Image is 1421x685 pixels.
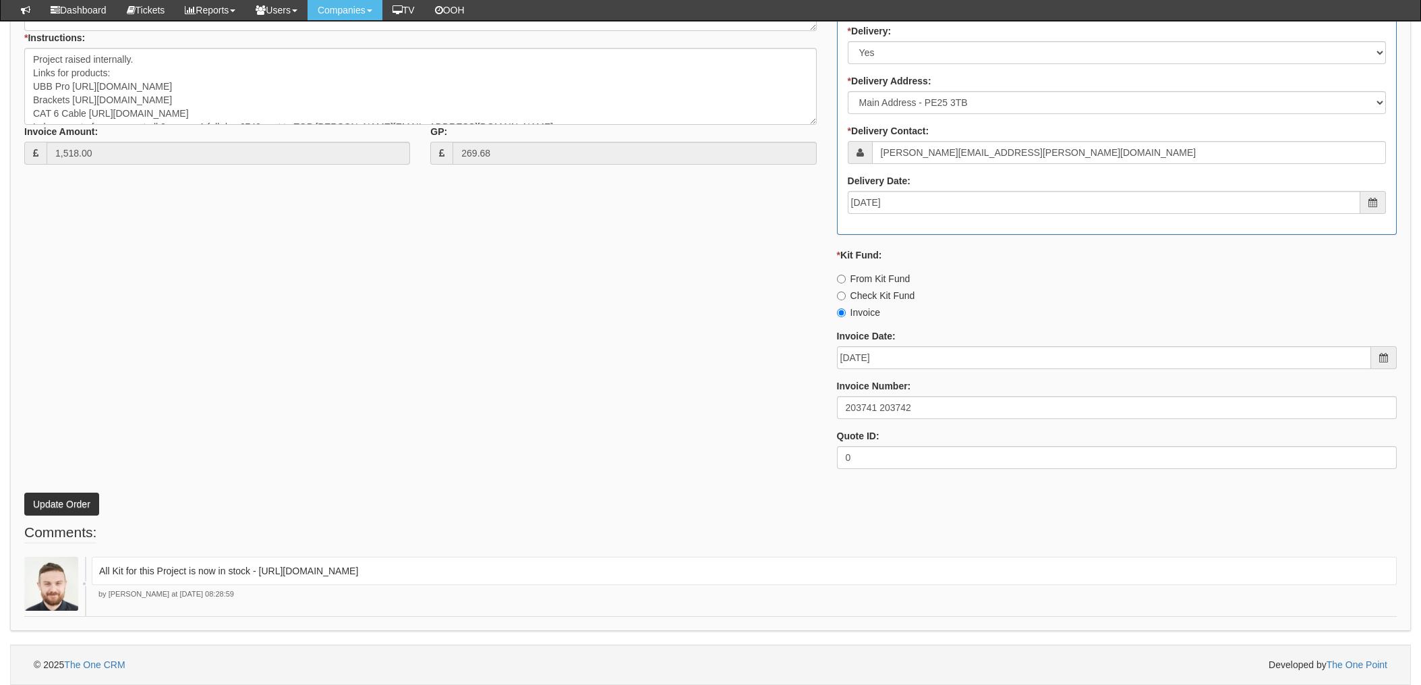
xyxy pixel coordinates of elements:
p: by [PERSON_NAME] at [DATE] 08:28:59 [92,589,1397,600]
span: © 2025 [34,659,125,670]
label: Invoice [837,306,880,319]
input: From Kit Fund [837,275,846,283]
label: From Kit Fund [837,272,910,285]
label: Delivery Contact: [848,124,929,138]
a: The One CRM [64,659,125,670]
label: Kit Fund: [837,248,882,262]
span: Developed by [1269,658,1387,672]
label: Delivery Address: [848,74,931,88]
legend: Comments: [24,522,96,543]
label: GP: [430,125,447,138]
label: Delivery: [848,24,892,38]
input: Check Kit Fund [837,292,846,300]
button: Update Order [24,493,99,516]
a: The One Point [1327,659,1387,670]
p: All Kit for this Project is now in stock - [URL][DOMAIN_NAME] [99,564,1389,578]
label: Quote ID: [837,429,879,443]
label: Delivery Date: [848,174,910,188]
label: Check Kit Fund [837,289,915,302]
label: Invoice Number: [837,379,911,393]
label: Instructions: [24,31,85,45]
img: Brad Guiness [24,557,78,611]
textarea: Project raised internally. Links for products: UBB Pro [URL][DOMAIN_NAME] Brackets [URL][DOMAIN_N... [24,48,817,125]
input: Invoice [837,308,846,317]
label: Invoice Date: [837,329,896,343]
label: Invoice Amount: [24,125,98,138]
